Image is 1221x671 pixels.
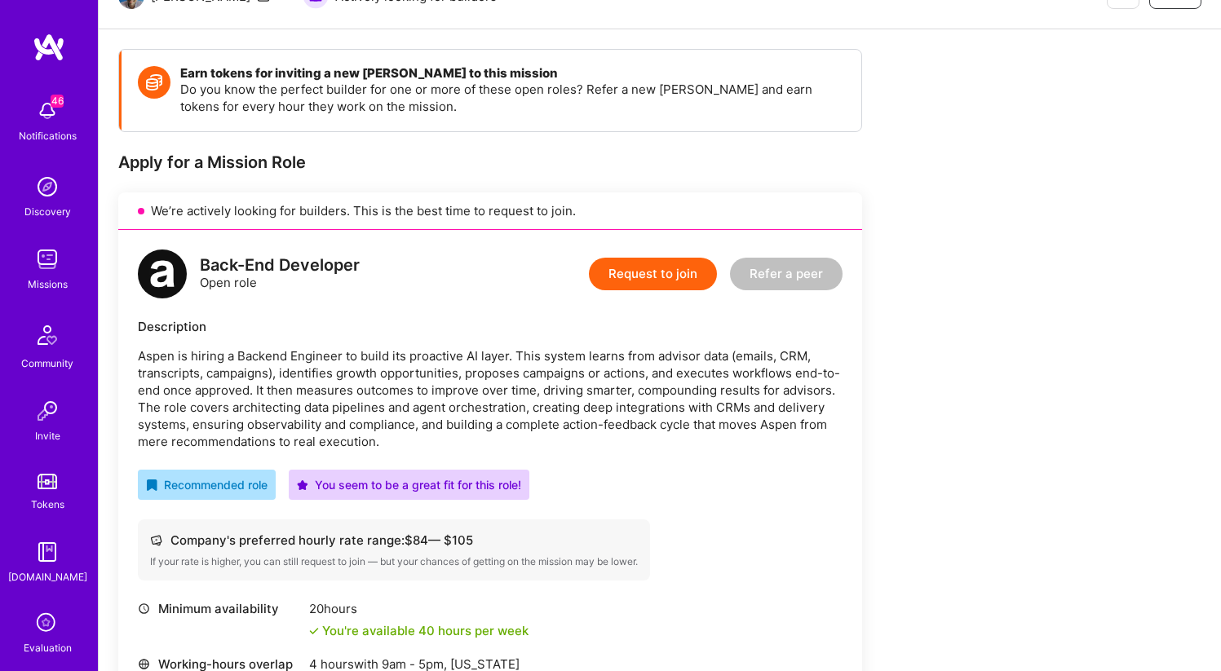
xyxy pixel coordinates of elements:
div: Tokens [31,496,64,513]
img: bell [31,95,64,127]
h4: Earn tokens for inviting a new [PERSON_NAME] to this mission [180,66,845,81]
button: Refer a peer [730,258,843,290]
div: Evaluation [24,639,72,656]
div: [DOMAIN_NAME] [8,568,87,585]
div: Discovery [24,203,71,220]
div: You seem to be a great fit for this role! [297,476,521,493]
i: icon PurpleStar [297,479,308,491]
img: Community [28,316,67,355]
i: icon RecommendedBadge [146,479,157,491]
div: Community [21,355,73,372]
div: Recommended role [146,476,268,493]
div: Description [138,318,843,335]
button: Request to join [589,258,717,290]
div: We’re actively looking for builders. This is the best time to request to join. [118,192,862,230]
i: icon Check [309,626,319,636]
div: You're available 40 hours per week [309,622,529,639]
img: tokens [38,474,57,489]
i: icon SelectionTeam [32,608,63,639]
div: Company's preferred hourly rate range: $ 84 — $ 105 [150,532,638,549]
div: 20 hours [309,600,529,617]
div: Notifications [19,127,77,144]
div: Back-End Developer [200,257,360,274]
img: Token icon [138,66,170,99]
img: guide book [31,536,64,568]
div: Missions [28,276,68,293]
p: Do you know the perfect builder for one or more of these open roles? Refer a new [PERSON_NAME] an... [180,81,845,115]
span: 46 [51,95,64,108]
div: Open role [200,257,360,291]
i: icon Clock [138,603,150,615]
i: icon Cash [150,534,162,546]
img: teamwork [31,243,64,276]
div: If your rate is higher, you can still request to join — but your chances of getting on the missio... [150,555,638,568]
div: Minimum availability [138,600,301,617]
div: Apply for a Mission Role [118,152,862,173]
img: Invite [31,395,64,427]
i: icon World [138,658,150,670]
div: Invite [35,427,60,444]
img: logo [33,33,65,62]
img: logo [138,249,187,298]
img: discovery [31,170,64,203]
p: Aspen is hiring a Backend Engineer to build its proactive AI layer. This system learns from advis... [138,347,843,450]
